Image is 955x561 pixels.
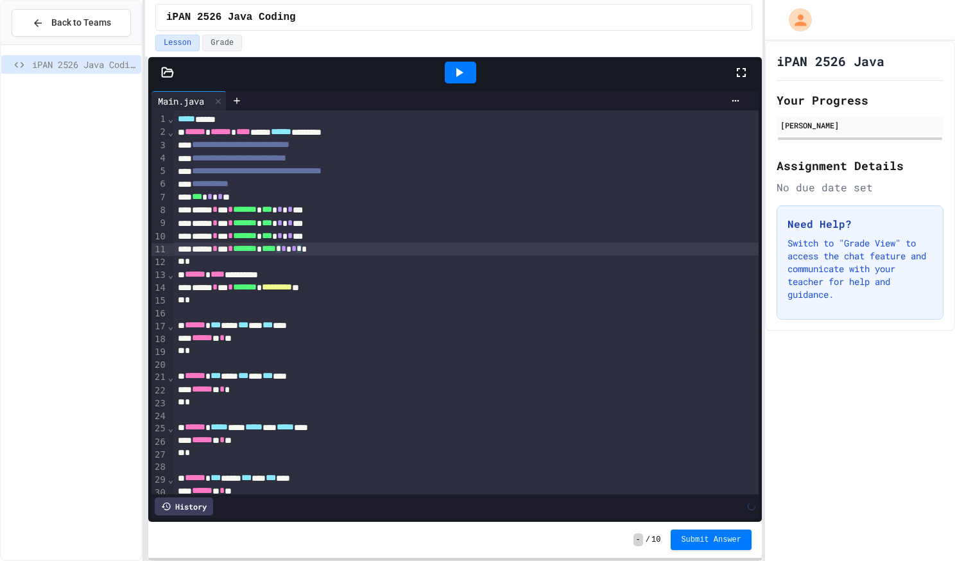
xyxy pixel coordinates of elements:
[651,535,660,545] span: 10
[168,372,174,383] span: Fold line
[151,371,168,384] div: 21
[151,487,168,499] div: 30
[12,9,131,37] button: Back to Teams
[787,237,933,301] p: Switch to "Grade View" to access the chat feature and communicate with your teacher for help and ...
[168,127,174,137] span: Fold line
[777,157,943,175] h2: Assignment Details
[646,535,650,545] span: /
[151,152,168,165] div: 4
[168,423,174,433] span: Fold line
[151,333,168,346] div: 18
[681,535,741,545] span: Submit Answer
[151,436,168,449] div: 26
[151,282,168,295] div: 14
[151,449,168,462] div: 27
[51,16,111,30] span: Back to Teams
[168,270,174,280] span: Fold line
[777,52,884,70] h1: iPAN 2526 Java
[151,113,168,126] div: 1
[151,178,168,191] div: 6
[151,191,168,204] div: 7
[775,5,815,35] div: My Account
[151,410,168,423] div: 24
[151,139,168,152] div: 3
[151,295,168,307] div: 15
[151,230,168,243] div: 10
[151,204,168,217] div: 8
[151,217,168,230] div: 9
[151,94,211,108] div: Main.java
[155,497,213,515] div: History
[155,35,200,51] button: Lesson
[151,474,168,487] div: 29
[151,165,168,178] div: 5
[151,397,168,410] div: 23
[151,461,168,474] div: 28
[32,58,136,71] span: iPAN 2526 Java Coding
[633,533,643,546] span: -
[151,422,168,435] div: 25
[166,10,296,25] span: iPAN 2526 Java Coding
[168,321,174,331] span: Fold line
[151,384,168,397] div: 22
[151,243,168,256] div: 11
[151,91,227,110] div: Main.java
[787,216,933,232] h3: Need Help?
[151,346,168,359] div: 19
[777,91,943,109] h2: Your Progress
[151,126,168,139] div: 2
[151,307,168,320] div: 16
[151,269,168,282] div: 13
[202,35,242,51] button: Grade
[151,359,168,372] div: 20
[777,180,943,195] div: No due date set
[168,474,174,485] span: Fold line
[780,119,940,131] div: [PERSON_NAME]
[671,530,752,550] button: Submit Answer
[151,320,168,333] div: 17
[151,256,168,269] div: 12
[168,114,174,124] span: Fold line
